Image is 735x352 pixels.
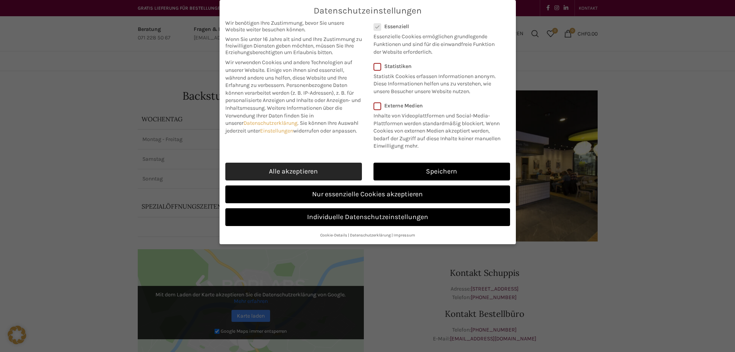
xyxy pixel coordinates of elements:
[373,109,505,150] p: Inhalte von Videoplattformen und Social-Media-Plattformen werden standardmäßig blockiert. Wenn Co...
[320,233,347,238] a: Cookie-Details
[373,30,500,56] p: Essenzielle Cookies ermöglichen grundlegende Funktionen und sind für die einwandfreie Funktion de...
[225,105,342,126] span: Weitere Informationen über die Verwendung Ihrer Daten finden Sie in unserer .
[225,208,510,226] a: Individuelle Datenschutzeinstellungen
[225,36,362,56] span: Wenn Sie unter 16 Jahre alt sind und Ihre Zustimmung zu freiwilligen Diensten geben möchten, müss...
[243,120,297,126] a: Datenschutzerklärung
[314,6,422,16] span: Datenschutzeinstellungen
[225,185,510,203] a: Nur essenzielle Cookies akzeptieren
[373,163,510,180] a: Speichern
[350,233,391,238] a: Datenschutzerklärung
[260,128,293,134] a: Einstellungen
[225,163,362,180] a: Alle akzeptieren
[373,70,500,95] p: Statistik Cookies erfassen Informationen anonym. Diese Informationen helfen uns zu verstehen, wie...
[373,63,500,70] label: Statistiken
[373,102,505,109] label: Externe Medien
[225,20,362,33] span: Wir benötigen Ihre Zustimmung, bevor Sie unsere Website weiter besuchen können.
[225,59,352,88] span: Wir verwenden Cookies und andere Technologien auf unserer Website. Einige von ihnen sind essenzie...
[394,233,415,238] a: Impressum
[225,82,361,111] span: Personenbezogene Daten können verarbeitet werden (z. B. IP-Adressen), z. B. für personalisierte A...
[225,120,358,134] span: Sie können Ihre Auswahl jederzeit unter widerrufen oder anpassen.
[373,23,500,30] label: Essenziell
